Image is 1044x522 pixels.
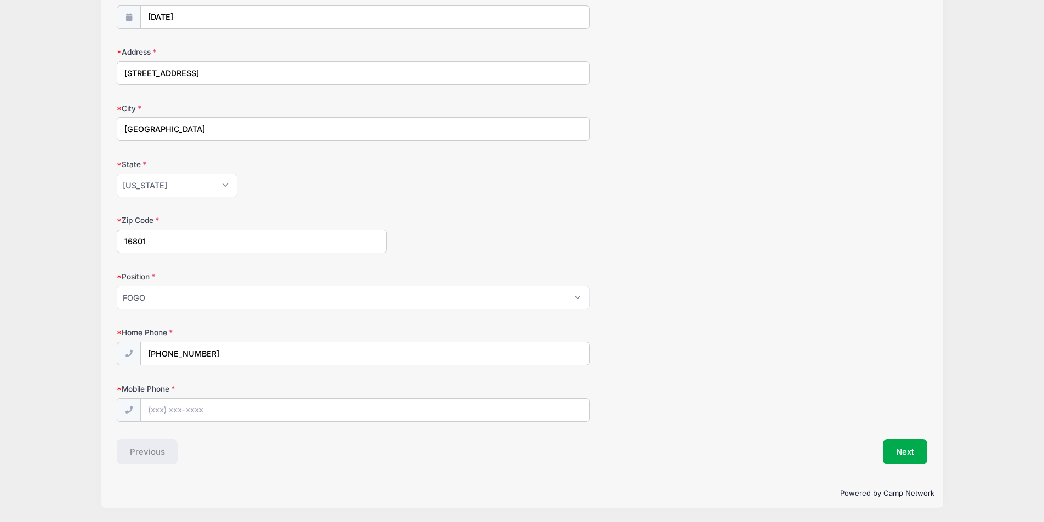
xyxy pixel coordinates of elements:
[117,327,387,338] label: Home Phone
[117,47,387,58] label: Address
[117,215,387,226] label: Zip Code
[117,383,387,394] label: Mobile Phone
[140,342,590,365] input: (xxx) xxx-xxxx
[110,488,934,499] p: Powered by Camp Network
[117,159,387,170] label: State
[140,398,590,422] input: (xxx) xxx-xxxx
[140,5,590,29] input: mm/dd/yyyy
[117,271,387,282] label: Position
[117,103,387,114] label: City
[883,439,927,464] button: Next
[117,230,387,253] input: xxxxx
